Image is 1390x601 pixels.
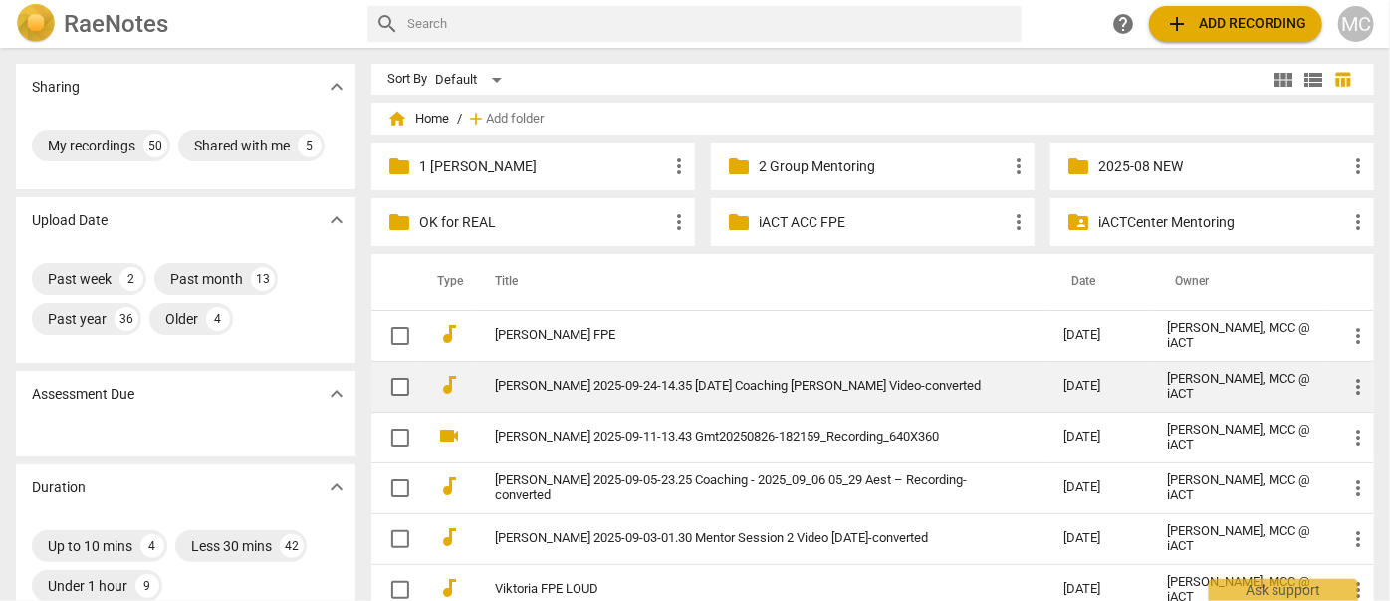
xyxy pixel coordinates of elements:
p: iACT ACC FPE [759,212,1007,233]
button: Table view [1328,65,1358,95]
div: My recordings [48,136,135,155]
th: Title [471,254,1048,310]
span: more_vert [667,210,691,234]
div: 2 [119,267,143,291]
div: Sort By [387,72,427,87]
span: videocam [437,424,461,448]
div: Default [435,64,509,96]
span: more_vert [667,154,691,178]
span: help [1111,12,1135,36]
span: more_vert [1346,210,1370,234]
span: more_vert [1346,426,1370,450]
td: [DATE] [1048,513,1152,564]
div: [PERSON_NAME], MCC @ iACT [1168,321,1314,351]
p: Assessment Due [32,384,134,405]
div: [PERSON_NAME], MCC @ iACT [1168,423,1314,452]
p: OK for REAL [419,212,667,233]
span: Add folder [486,112,544,127]
p: Sharing [32,77,80,98]
button: List view [1298,65,1328,95]
div: Less 30 mins [191,536,272,556]
input: Search [407,8,1014,40]
td: [DATE] [1048,412,1152,462]
p: iACTCenter Mentoring [1098,212,1346,233]
p: Upload Date [32,210,108,231]
a: [PERSON_NAME] 2025-09-05-23.25 Coaching - 2025_09_06 05_29 Aest – Recording-converted [495,473,993,503]
div: Up to 10 mins [48,536,132,556]
button: Show more [322,472,351,502]
span: search [375,12,399,36]
div: Shared with me [194,136,290,155]
button: Show more [322,72,351,102]
span: Home [387,109,449,129]
button: Tile view [1269,65,1298,95]
span: expand_more [325,75,348,99]
button: MC [1338,6,1374,42]
span: more_vert [1007,154,1031,178]
span: folder [727,210,751,234]
div: Past week [48,269,112,289]
span: audiotrack [437,525,461,549]
span: expand_more [325,208,348,232]
td: [DATE] [1048,310,1152,361]
th: Date [1048,254,1152,310]
div: [PERSON_NAME], MCC @ iACT [1168,372,1314,402]
div: Past year [48,309,107,329]
span: home [387,109,407,129]
div: 9 [135,574,159,598]
p: 1 Matthew Mentoring [419,156,667,177]
div: [PERSON_NAME], MCC @ iACT [1168,524,1314,554]
div: 50 [143,134,167,157]
button: Upload [1149,6,1322,42]
p: 2 Group Mentoring [759,156,1007,177]
th: Type [421,254,471,310]
span: more_vert [1346,527,1370,551]
span: view_module [1272,68,1295,92]
span: audiotrack [437,576,461,600]
div: 42 [280,534,304,558]
th: Owner [1152,254,1330,310]
div: [PERSON_NAME], MCC @ iACT [1168,473,1314,503]
div: 4 [140,534,164,558]
span: expand_more [325,475,348,499]
span: more_vert [1346,324,1370,348]
span: folder_shared [1066,210,1090,234]
span: folder [727,154,751,178]
span: add [1165,12,1189,36]
span: more_vert [1346,154,1370,178]
span: more_vert [1346,375,1370,399]
td: [DATE] [1048,361,1152,412]
span: folder [387,154,411,178]
span: table_chart [1334,70,1353,89]
span: audiotrack [437,474,461,498]
div: 13 [251,267,275,291]
img: Logo [16,4,56,44]
span: add [466,109,486,129]
a: [PERSON_NAME] 2025-09-11-13.43 Gmt20250826-182159_Recording_640X360 [495,430,993,445]
p: Duration [32,477,86,498]
span: folder [387,210,411,234]
a: [PERSON_NAME] 2025-09-03-01.30 Mentor Session 2 Video [DATE]-converted [495,531,993,546]
a: Help [1105,6,1141,42]
div: 36 [115,307,138,331]
span: more_vert [1346,476,1370,500]
h2: RaeNotes [64,10,168,38]
a: Viktoria FPE LOUD [495,582,993,597]
span: expand_more [325,382,348,406]
span: audiotrack [437,373,461,397]
div: Under 1 hour [48,576,127,596]
span: folder [1066,154,1090,178]
a: LogoRaeNotes [16,4,351,44]
span: / [457,112,462,127]
div: Past month [170,269,243,289]
span: more_vert [1007,210,1031,234]
button: Show more [322,379,351,409]
span: view_list [1301,68,1325,92]
div: 4 [206,307,230,331]
a: [PERSON_NAME] FPE [495,328,993,343]
span: Add recording [1165,12,1306,36]
div: Older [165,309,198,329]
span: audiotrack [437,322,461,346]
button: Show more [322,205,351,235]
